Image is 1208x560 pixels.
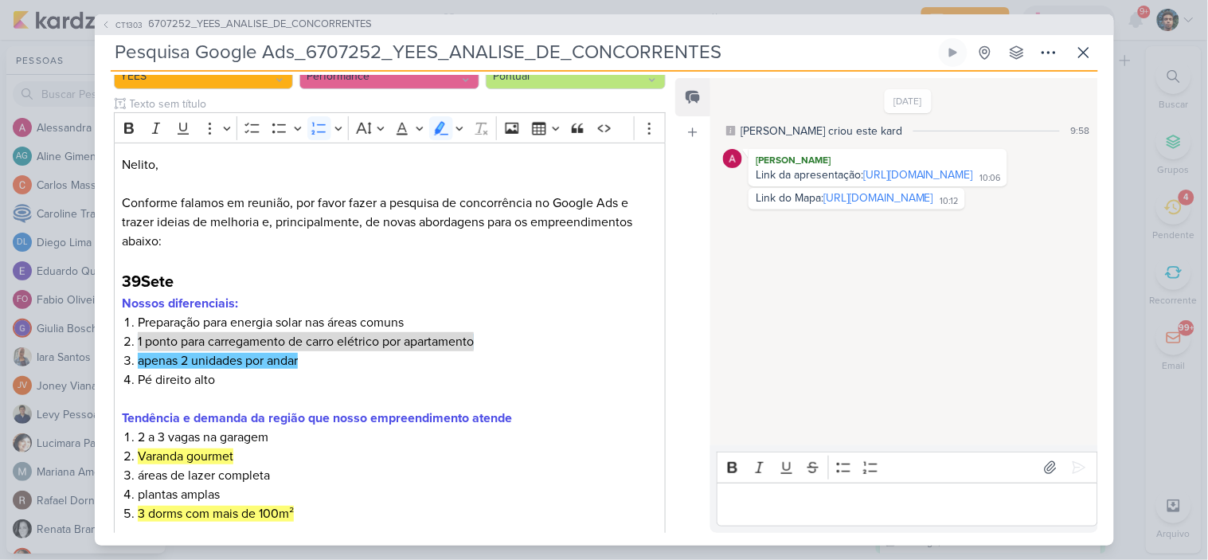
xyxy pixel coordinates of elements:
[823,191,933,205] a: [URL][DOMAIN_NAME]
[940,195,959,208] div: 10:12
[111,38,936,67] input: Kard Sem Título
[114,112,667,143] div: Editor toolbar
[138,448,233,464] mark: Varanda gourmet
[138,485,657,504] li: plantas amplas
[756,168,973,182] div: Link da apresentação:
[114,64,294,89] button: YEES
[756,191,933,205] div: Link do Mapa:
[723,149,742,168] img: Alessandra Gomes
[127,96,667,112] input: Texto sem título
[947,46,960,59] div: Ligar relógio
[717,483,1097,527] div: Editor editing area: main
[138,313,657,332] li: Preparação para energia solar nas áreas comuns
[138,506,294,522] mark: 3 dorms com mais de 100m²
[752,152,1004,168] div: [PERSON_NAME]
[486,64,666,89] button: Pontual
[138,428,657,447] li: 2 a 3 vagas na garagem
[299,64,479,89] button: Performance
[122,155,657,174] p: Nelito,
[717,452,1097,483] div: Editor toolbar
[138,466,657,485] li: áreas de lazer completa
[1071,123,1090,138] div: 9:58
[741,123,902,139] div: [PERSON_NAME] criou este kard
[138,370,657,390] li: Pé direito alto
[138,353,298,369] mark: apenas 2 unidades por andar
[122,296,238,311] strong: Nossos diferenciais:
[122,194,657,251] p: Conforme falamos em reunião, por favor fazer a pesquisa de concorrência no Google Ads e trazer id...
[122,410,512,426] strong: Tendência e demanda da região que nosso empreendimento atende
[980,172,1001,185] div: 10:06
[138,334,474,350] mark: 1 ponto para carregamento de carro elétrico por apartamento
[863,168,973,182] a: [URL][DOMAIN_NAME]
[122,272,174,292] strong: 39Sete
